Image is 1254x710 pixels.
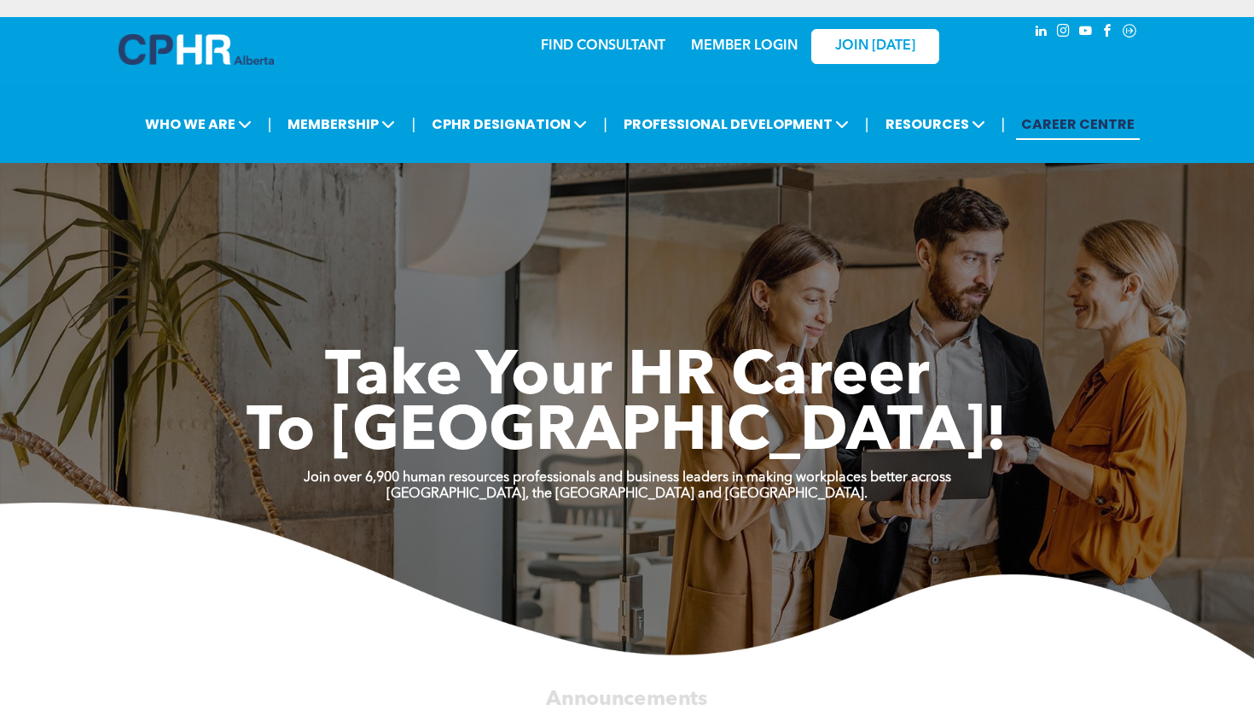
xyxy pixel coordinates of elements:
span: Announcements [546,689,707,709]
img: A blue and white logo for cp alberta [119,34,274,65]
a: instagram [1054,21,1072,44]
span: To [GEOGRAPHIC_DATA]! [247,403,1007,464]
a: CAREER CENTRE [1016,108,1140,140]
span: Take Your HR Career [325,347,930,409]
span: PROFESSIONAL DEVELOPMENT [618,108,854,140]
a: facebook [1098,21,1117,44]
li: | [1001,107,1006,142]
a: FIND CONSULTANT [541,39,665,53]
span: CPHR DESIGNATION [427,108,592,140]
strong: [GEOGRAPHIC_DATA], the [GEOGRAPHIC_DATA] and [GEOGRAPHIC_DATA]. [386,487,868,501]
li: | [865,107,869,142]
strong: Join over 6,900 human resources professionals and business leaders in making workplaces better ac... [304,471,951,485]
a: Social network [1120,21,1139,44]
li: | [603,107,607,142]
span: WHO WE ARE [140,108,257,140]
a: youtube [1076,21,1094,44]
a: JOIN [DATE] [811,29,939,64]
span: JOIN [DATE] [835,38,915,55]
li: | [268,107,272,142]
a: MEMBER LOGIN [691,39,798,53]
li: | [411,107,415,142]
span: RESOURCES [880,108,990,140]
a: linkedin [1031,21,1050,44]
span: MEMBERSHIP [282,108,400,140]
